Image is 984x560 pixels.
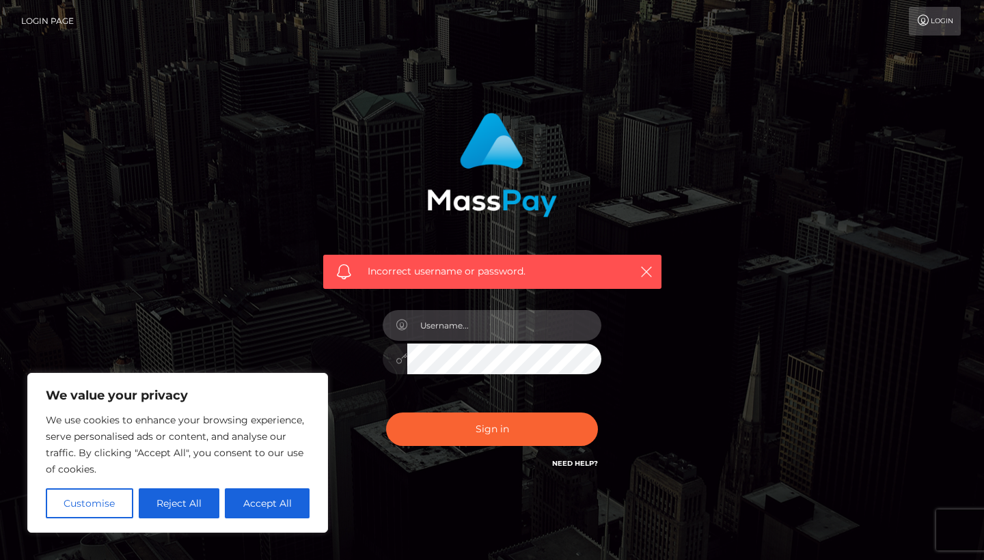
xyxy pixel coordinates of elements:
a: Need Help? [552,459,598,468]
a: Login [909,7,961,36]
input: Username... [407,310,601,341]
a: Login Page [21,7,74,36]
button: Sign in [386,412,598,446]
button: Accept All [225,488,310,518]
p: We use cookies to enhance your browsing experience, serve personalised ads or content, and analys... [46,412,310,477]
button: Reject All [139,488,220,518]
img: MassPay Login [427,113,557,217]
button: Customise [46,488,133,518]
span: Incorrect username or password. [368,264,617,279]
div: We value your privacy [27,373,328,533]
p: We value your privacy [46,387,310,404]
